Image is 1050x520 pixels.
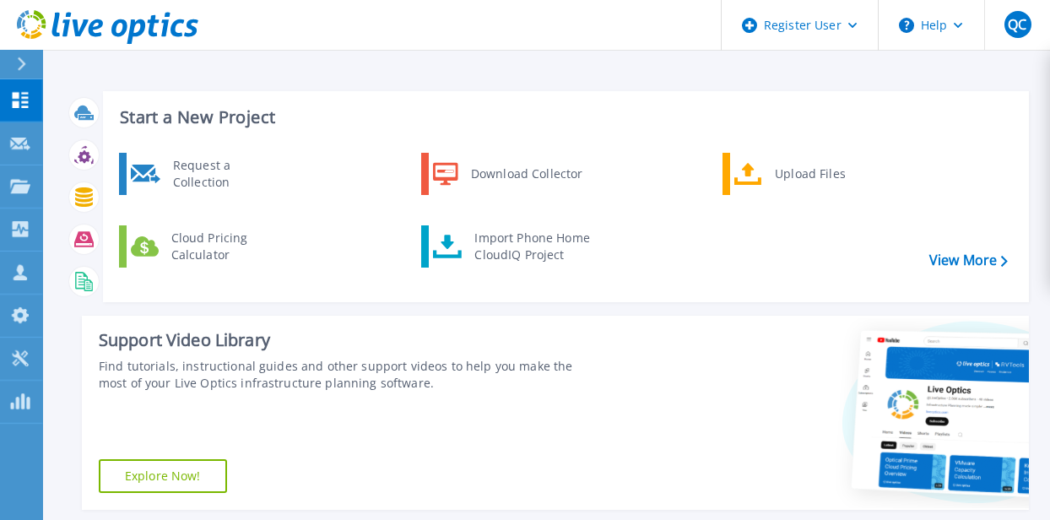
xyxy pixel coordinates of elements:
div: Find tutorials, instructional guides and other support videos to help you make the most of your L... [99,358,591,392]
a: Download Collector [421,153,594,195]
div: Upload Files [766,157,891,191]
h3: Start a New Project [120,108,1007,127]
div: Import Phone Home CloudIQ Project [466,230,598,263]
a: Request a Collection [119,153,292,195]
div: Cloud Pricing Calculator [163,230,288,263]
div: Support Video Library [99,329,591,351]
a: Explore Now! [99,459,227,493]
div: Download Collector [463,157,590,191]
a: Cloud Pricing Calculator [119,225,292,268]
span: QC [1008,18,1026,31]
div: Request a Collection [165,157,288,191]
a: View More [929,252,1008,268]
a: Upload Files [723,153,896,195]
